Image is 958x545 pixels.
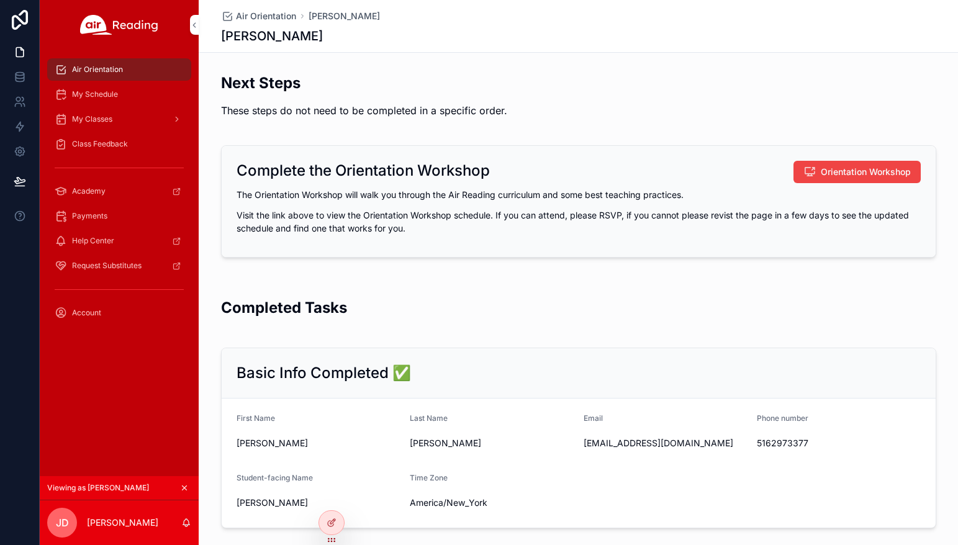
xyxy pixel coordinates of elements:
[237,209,921,235] p: Visit the link above to view the Orientation Workshop schedule. If you can attend, please RSVP, i...
[237,413,275,423] span: First Name
[221,27,323,45] h1: [PERSON_NAME]
[221,103,507,118] p: These steps do not need to be completed in a specific order.
[47,133,191,155] a: Class Feedback
[410,437,574,449] span: [PERSON_NAME]
[237,188,921,201] p: The Orientation Workshop will walk you through the Air Reading curriculum and some best teaching ...
[309,10,380,22] a: [PERSON_NAME]
[221,297,347,318] h2: Completed Tasks
[237,473,313,482] span: Student-facing Name
[80,15,158,35] img: App logo
[72,261,142,271] span: Request Substitutes
[72,186,106,196] span: Academy
[47,108,191,130] a: My Classes
[237,437,400,449] span: [PERSON_NAME]
[47,205,191,227] a: Payments
[821,166,911,178] span: Orientation Workshop
[410,413,448,423] span: Last Name
[410,497,487,509] span: America/New_York
[584,413,603,423] span: Email
[72,114,112,124] span: My Classes
[47,180,191,202] a: Academy
[221,10,296,22] a: Air Orientation
[72,211,107,221] span: Payments
[237,497,400,509] span: [PERSON_NAME]
[72,65,123,74] span: Air Orientation
[72,139,128,149] span: Class Feedback
[47,58,191,81] a: Air Orientation
[410,473,448,482] span: Time Zone
[793,161,921,183] button: Orientation Workshop
[236,10,296,22] span: Air Orientation
[56,515,69,530] span: JD
[47,254,191,277] a: Request Substitutes
[757,413,808,423] span: Phone number
[87,516,158,529] p: [PERSON_NAME]
[47,302,191,324] a: Account
[72,308,101,318] span: Account
[40,50,199,340] div: scrollable content
[237,161,490,181] h2: Complete the Orientation Workshop
[72,236,114,246] span: Help Center
[47,83,191,106] a: My Schedule
[584,437,748,449] span: [EMAIL_ADDRESS][DOMAIN_NAME]
[221,73,507,93] h2: Next Steps
[237,363,411,383] h2: Basic Info Completed ✅
[47,230,191,252] a: Help Center
[72,89,118,99] span: My Schedule
[47,483,149,493] span: Viewing as [PERSON_NAME]
[757,437,921,449] span: 5162973377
